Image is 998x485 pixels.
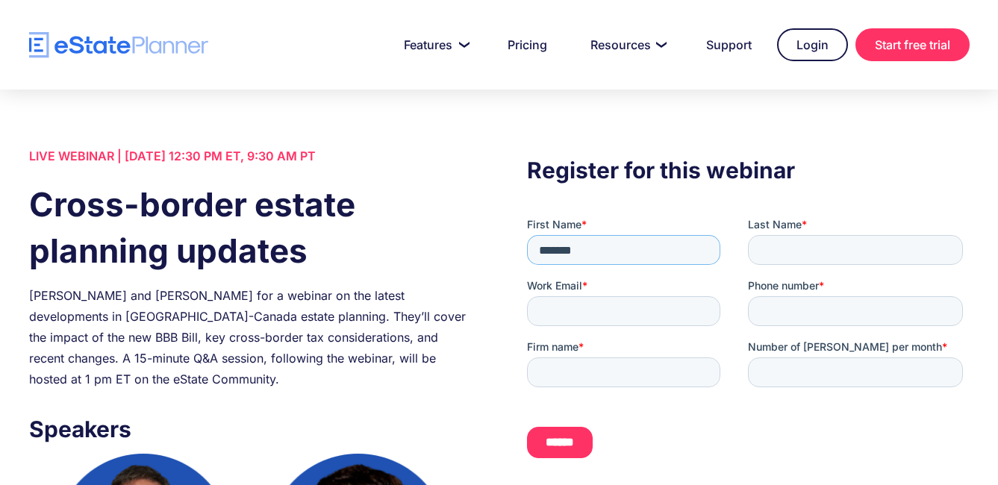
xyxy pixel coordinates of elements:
div: [PERSON_NAME] and [PERSON_NAME] for a webinar on the latest developments in [GEOGRAPHIC_DATA]-Can... [29,285,471,389]
a: Features [386,30,482,60]
a: Login [777,28,848,61]
h1: Cross-border estate planning updates [29,181,471,274]
a: home [29,32,208,58]
iframe: Form 0 [527,217,969,471]
a: Support [688,30,770,60]
a: Start free trial [855,28,970,61]
a: Resources [573,30,681,60]
a: Pricing [490,30,565,60]
h3: Speakers [29,412,471,446]
h3: Register for this webinar [527,153,969,187]
div: LIVE WEBINAR | [DATE] 12:30 PM ET, 9:30 AM PT [29,145,471,166]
